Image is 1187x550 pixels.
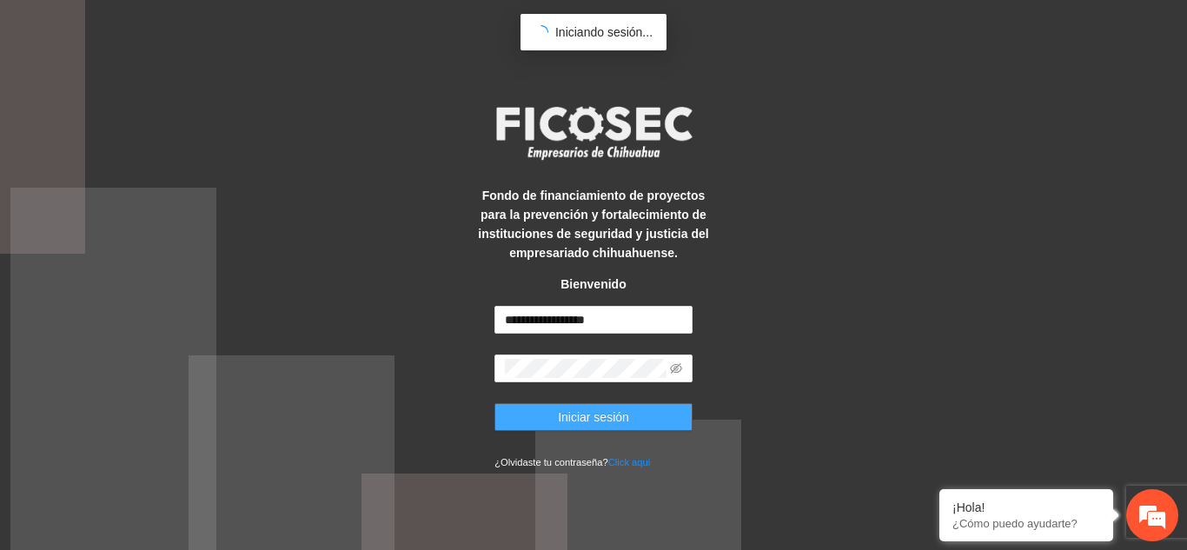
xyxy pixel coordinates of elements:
[670,362,682,374] span: eye-invisible
[478,189,708,260] strong: Fondo de financiamiento de proyectos para la prevención y fortalecimiento de instituciones de seg...
[494,457,650,467] small: ¿Olvidaste tu contraseña?
[560,277,626,291] strong: Bienvenido
[608,457,651,467] a: Click aqui
[90,89,292,111] div: Chatee con nosotros ahora
[494,403,693,431] button: Iniciar sesión
[952,500,1100,514] div: ¡Hola!
[101,177,240,353] span: Estamos en línea.
[285,9,327,50] div: Minimizar ventana de chat en vivo
[534,25,548,39] span: loading
[9,366,331,427] textarea: Escriba su mensaje y pulse “Intro”
[555,25,653,39] span: Iniciando sesión...
[558,408,629,427] span: Iniciar sesión
[952,517,1100,530] p: ¿Cómo puedo ayudarte?
[485,101,702,165] img: logo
